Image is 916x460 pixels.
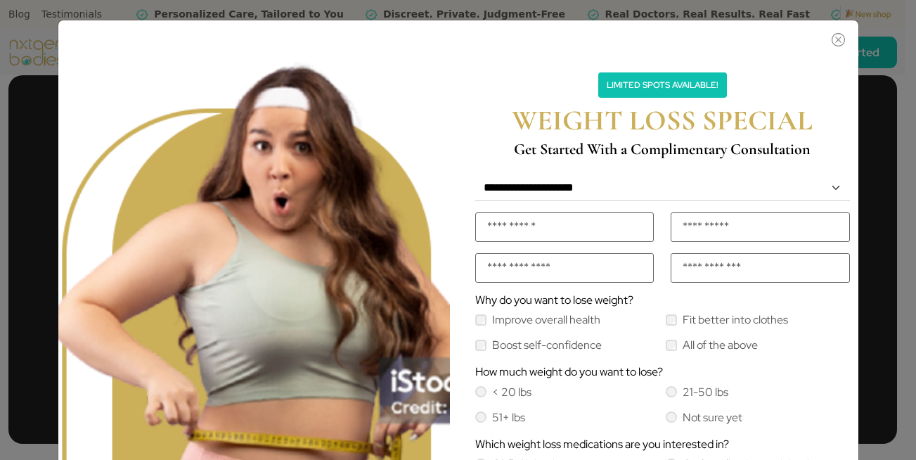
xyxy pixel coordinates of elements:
[475,175,850,201] select: Default select example
[492,387,531,398] label: < 20 lbs
[467,27,849,44] button: Close
[683,340,758,351] label: All of the above
[598,72,727,98] p: Limited Spots Available!
[492,340,602,351] label: Boost self-confidence
[683,412,742,423] label: Not sure yet
[492,314,600,326] label: Improve overall health
[478,140,847,158] h4: Get Started With a Complimentary Consultation
[475,295,633,306] label: Why do you want to lose weight?
[683,387,728,398] label: 21-50 lbs
[478,103,847,137] h2: WEIGHT LOSS SPECIAL
[475,366,663,378] label: How much weight do you want to lose?
[475,439,729,450] label: Which weight loss medications are you interested in?
[683,314,788,326] label: Fit better into clothes
[492,412,525,423] label: 51+ lbs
